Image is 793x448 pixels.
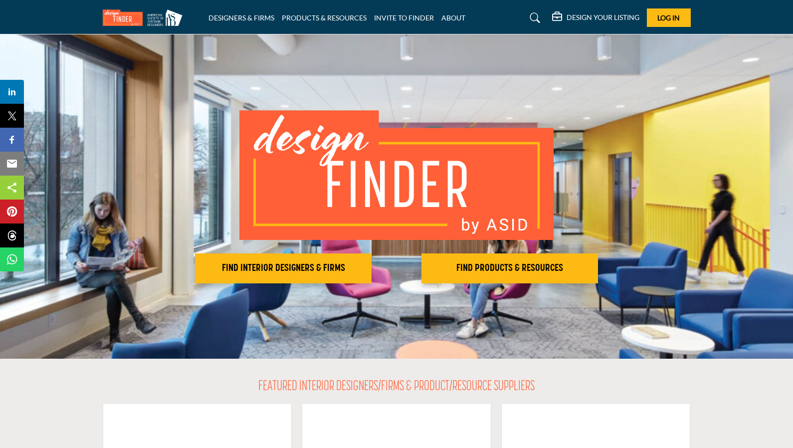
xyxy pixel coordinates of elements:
h2: FIND INTERIOR DESIGNERS & FIRMS [198,262,369,274]
a: DESIGNERS & FIRMS [208,13,274,22]
button: FIND INTERIOR DESIGNERS & FIRMS [195,253,372,283]
h2: FEATURED INTERIOR DESIGNERS/FIRMS & PRODUCT/RESOURCE SUPPLIERS [258,379,535,396]
div: DESIGN YOUR LISTING [552,12,639,24]
button: Log In [647,8,691,27]
h2: FIND PRODUCTS & RESOURCES [424,262,595,274]
img: image [239,110,554,240]
a: PRODUCTS & RESOURCES [282,13,367,22]
a: Search [520,10,547,26]
img: Site Logo [103,9,188,26]
a: ABOUT [441,13,465,22]
button: FIND PRODUCTS & RESOURCES [421,253,598,283]
h5: DESIGN YOUR LISTING [567,13,639,22]
span: Log In [657,13,680,22]
a: INVITE TO FINDER [374,13,434,22]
